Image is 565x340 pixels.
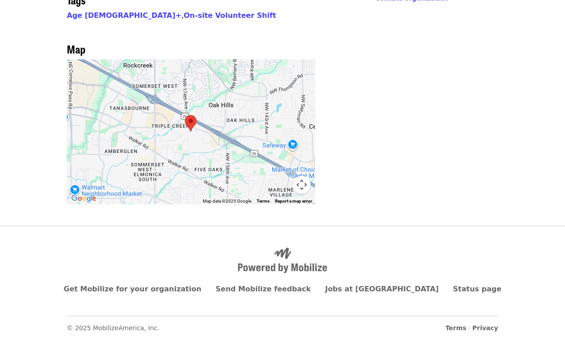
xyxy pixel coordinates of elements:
a: Get Mobilize for your organization [64,285,201,293]
a: Report a map error [275,199,312,203]
a: Terms (opens in new tab) [257,199,270,203]
a: Privacy [472,324,498,332]
a: Age [DEMOGRAPHIC_DATA]+ [67,11,181,20]
img: Powered by Mobilize [238,248,327,274]
nav: Primary footer navigation [67,284,498,294]
nav: Secondary footer navigation [67,316,498,333]
a: Open this area in Google Maps (opens a new window) [69,193,98,204]
a: Send Mobilize feedback [216,285,311,293]
button: Map camera controls [293,176,311,194]
a: Status page [453,285,502,293]
span: · [446,323,498,333]
a: On-site Volunteer Shift [184,11,276,20]
span: © 2025 MobilizeAmerica, Inc. [67,324,160,332]
span: Map data ©2025 Google [203,199,251,203]
a: Jobs at [GEOGRAPHIC_DATA] [325,285,439,293]
a: Terms [446,324,467,332]
img: Google [69,193,98,204]
span: Map [67,41,86,57]
span: , [67,11,184,20]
